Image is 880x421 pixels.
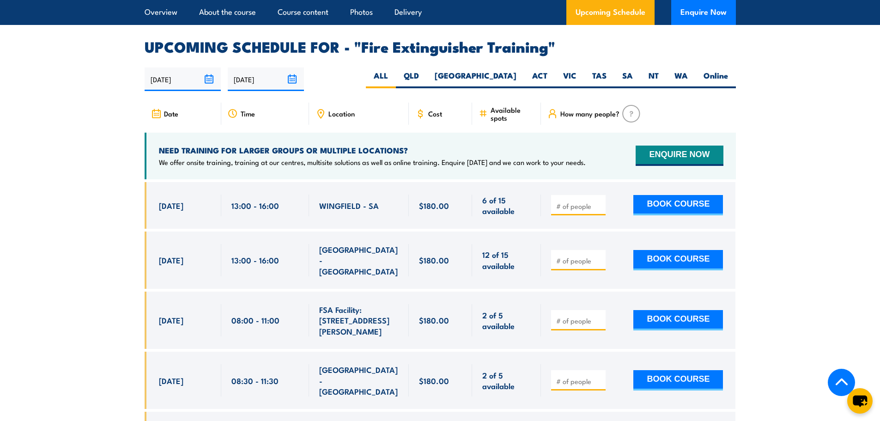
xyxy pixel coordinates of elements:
label: ACT [524,70,555,88]
span: 2 of 5 available [482,310,531,331]
span: $180.00 [419,375,449,386]
label: SA [614,70,641,88]
label: [GEOGRAPHIC_DATA] [427,70,524,88]
p: We offer onsite training, training at our centres, multisite solutions as well as online training... [159,158,586,167]
span: [DATE] [159,315,183,325]
span: 12 of 15 available [482,249,531,271]
span: $180.00 [419,200,449,211]
span: [DATE] [159,200,183,211]
span: 08:30 - 11:30 [231,375,279,386]
button: BOOK COURSE [633,370,723,390]
input: # of people [556,316,602,325]
span: 2 of 5 available [482,370,531,391]
span: [DATE] [159,255,183,265]
label: WA [667,70,696,88]
span: [GEOGRAPHIC_DATA] - [GEOGRAPHIC_DATA] [319,364,399,397]
label: NT [641,70,667,88]
h2: UPCOMING SCHEDULE FOR - "Fire Extinguisher Training" [145,40,736,53]
span: 13:00 - 16:00 [231,255,279,265]
span: Date [164,110,178,117]
span: 6 of 15 available [482,195,531,216]
span: $180.00 [419,255,449,265]
input: From date [145,67,221,91]
span: $180.00 [419,315,449,325]
span: 08:00 - 11:00 [231,315,279,325]
span: Location [328,110,355,117]
button: chat-button [847,388,873,414]
span: [DATE] [159,375,183,386]
button: ENQUIRE NOW [636,146,723,166]
button: BOOK COURSE [633,310,723,330]
h4: NEED TRAINING FOR LARGER GROUPS OR MULTIPLE LOCATIONS? [159,145,586,155]
span: [GEOGRAPHIC_DATA] - [GEOGRAPHIC_DATA] [319,244,399,276]
input: To date [228,67,304,91]
label: ALL [366,70,396,88]
button: BOOK COURSE [633,250,723,270]
span: Cost [428,110,442,117]
span: 13:00 - 16:00 [231,200,279,211]
label: QLD [396,70,427,88]
span: FSA Facility: [STREET_ADDRESS][PERSON_NAME] [319,304,399,336]
label: VIC [555,70,584,88]
label: TAS [584,70,614,88]
input: # of people [556,377,602,386]
input: # of people [556,256,602,265]
input: # of people [556,201,602,211]
span: WINGFIELD - SA [319,200,379,211]
label: Online [696,70,736,88]
span: Time [241,110,255,117]
button: BOOK COURSE [633,195,723,215]
span: Available spots [491,106,534,122]
span: How many people? [560,110,619,117]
